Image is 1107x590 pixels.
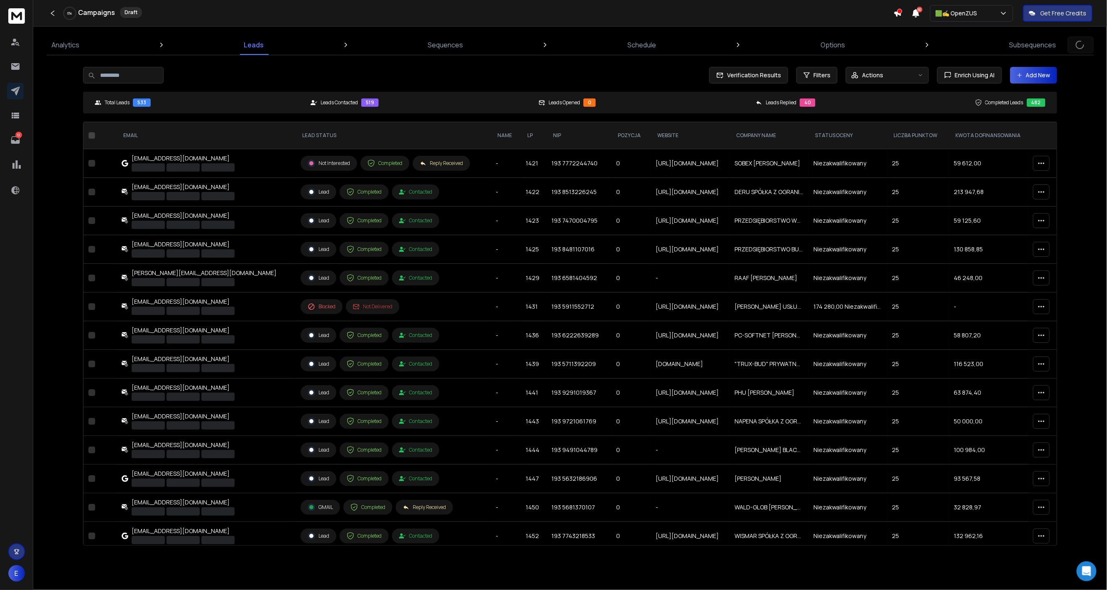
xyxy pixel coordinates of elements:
[308,504,333,511] div: GMAIL
[546,465,611,493] td: 193 5632186906
[612,465,651,493] td: 0
[808,264,887,293] td: Niezakwalifikowany
[308,332,329,339] div: Lead
[347,274,382,282] div: Completed
[399,418,432,425] div: Contacted
[491,149,521,178] td: -
[651,149,730,178] td: [URL][DOMAIN_NAME]
[308,475,329,482] div: Lead
[985,99,1024,106] p: Completed Leads
[651,235,730,264] td: [URL][DOMAIN_NAME]
[949,522,1028,551] td: 132 962,16
[347,360,382,368] div: Completed
[766,99,796,106] p: Leads Replied
[78,7,115,17] h1: Campaigns
[521,379,547,407] td: 1441
[612,122,651,149] th: Pozycja
[491,350,521,379] td: -
[730,522,808,551] td: WISMAR SPÓŁKA Z OGRANICZONĄ ODPOWIEDZIALNOŚCIĄ
[308,160,350,167] div: Not Interested
[651,178,730,206] td: [URL][DOMAIN_NAME]
[949,350,1028,379] td: 116 523,00
[549,99,580,106] p: Leads Opened
[132,527,235,535] div: [EMAIL_ADDRESS][DOMAIN_NAME]
[816,35,850,55] a: Options
[651,465,730,493] td: [URL][DOMAIN_NAME]
[521,350,547,379] td: 1439
[651,206,730,235] td: [URL][DOMAIN_NAME]
[399,533,432,539] div: Contacted
[724,71,781,79] span: Verification Results
[491,293,521,321] td: -
[887,493,949,522] td: 25
[887,465,949,493] td: 25
[808,149,887,178] td: Niezakwalifikowany
[949,321,1028,350] td: 58 807,20
[132,412,235,420] div: [EMAIL_ADDRESS][DOMAIN_NAME]
[8,565,25,582] button: E
[367,160,402,167] div: Completed
[808,407,887,436] td: Niezakwalifikowany
[399,189,432,195] div: Contacted
[1041,9,1087,17] p: Get Free Credits
[612,235,651,264] td: 0
[132,183,235,191] div: [EMAIL_ADDRESS][DOMAIN_NAME]
[399,361,432,367] div: Contacted
[730,407,808,436] td: NAPENA SPÓŁKA Z OGRANICZONĄ ODPOWIEDZIALNOŚCIĄ
[428,40,463,50] p: Sequences
[132,355,235,363] div: [EMAIL_ADDRESS][DOMAIN_NAME]
[808,321,887,350] td: Niezakwalifikowany
[651,436,730,465] td: -
[936,9,981,17] p: 🟩✍️ OpenZUS
[521,522,547,551] td: 1452
[808,522,887,551] td: Niezakwalifikowany
[808,436,887,465] td: Niezakwalifikowany
[399,389,432,396] div: Contacted
[347,246,382,253] div: Completed
[808,122,887,149] th: Status Oceny
[887,321,949,350] td: 25
[730,321,808,350] td: PC-SOFTNET [PERSON_NAME]
[612,178,651,206] td: 0
[612,149,651,178] td: 0
[491,465,521,493] td: -
[296,122,491,149] th: LEAD STATUS
[651,264,730,293] td: -
[612,436,651,465] td: 0
[308,360,329,368] div: Lead
[651,321,730,350] td: [URL][DOMAIN_NAME]
[132,383,235,392] div: [EMAIL_ADDRESS][DOMAIN_NAME]
[546,436,611,465] td: 193 9491044789
[521,293,547,321] td: 1431
[730,122,808,149] th: Company Name
[949,407,1028,436] td: 50 000,00
[1023,5,1092,22] button: Get Free Credits
[347,446,382,454] div: Completed
[347,217,382,224] div: Completed
[399,332,432,339] div: Contacted
[1027,98,1046,107] div: 482
[132,498,235,506] div: [EMAIL_ADDRESS][DOMAIN_NAME]
[347,332,382,339] div: Completed
[132,154,235,162] div: [EMAIL_ADDRESS][DOMAIN_NAME]
[808,350,887,379] td: Niezakwalifikowany
[308,389,329,396] div: Lead
[350,504,385,511] div: Completed
[546,178,611,206] td: 193 8513226245
[800,98,816,107] div: 40
[730,178,808,206] td: DERU SPÓŁKA Z OGRANICZONĄ ODPOWIEDZIALNOŚCIĄ SPÓŁKA KOMANDYTOWA
[651,379,730,407] td: [URL][DOMAIN_NAME]
[399,275,432,281] div: Contacted
[808,293,887,321] td: 174 280,00 Niezakwalifikowany
[612,407,651,436] td: 0
[730,350,808,379] td: "TRUX-BUD" PRYWATNE PRZEDSIĘBIORSTWO WIELOBRANŻOWE USŁUGI OGÓLNOBUDOWLANE [PERSON_NAME]
[887,122,949,149] th: Liczba Punktow
[521,206,547,235] td: 1423
[347,475,382,482] div: Completed
[239,35,269,55] a: Leads
[244,40,264,50] p: Leads
[546,493,611,522] td: 193 5681370107
[132,441,235,449] div: [EMAIL_ADDRESS][DOMAIN_NAME]
[730,436,808,465] td: [PERSON_NAME] BLACKPOINT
